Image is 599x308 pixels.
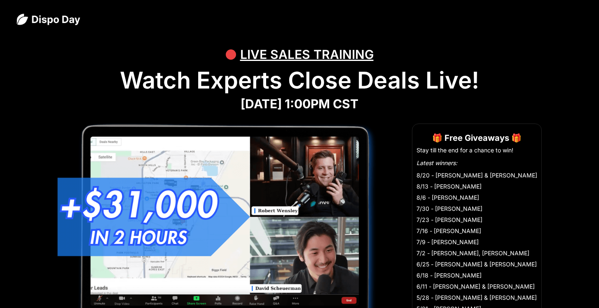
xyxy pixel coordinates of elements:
[432,133,522,143] strong: 🎁 Free Giveaways 🎁
[16,67,583,94] h1: Watch Experts Close Deals Live!
[241,96,358,111] strong: [DATE] 1:00PM CST
[416,159,457,166] em: Latest winners:
[416,146,537,154] li: Stay till the end for a chance to win!
[240,42,374,67] div: LIVE SALES TRAINING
